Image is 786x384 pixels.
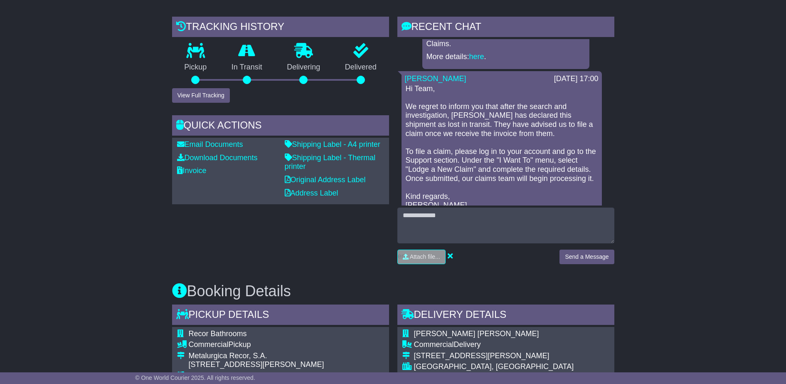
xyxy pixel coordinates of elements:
[333,63,389,72] p: Delivered
[189,329,247,338] span: Recor Bathrooms
[285,140,380,149] a: Shipping Label - A4 printer
[414,352,574,361] div: [STREET_ADDRESS][PERSON_NAME]
[285,154,376,171] a: Shipping Label - Thermal printer
[414,340,454,349] span: Commercial
[135,374,255,381] span: © One World Courier 2025. All rights reserved.
[189,372,377,381] div: ARRIFANA VFR, Aveiro District
[414,329,539,338] span: [PERSON_NAME] [PERSON_NAME]
[554,74,599,84] div: [DATE] 17:00
[172,115,389,138] div: Quick Actions
[172,63,219,72] p: Pickup
[414,340,574,349] div: Delivery
[426,30,585,48] p: Booking OWCID3000AU was assigned to Claims.
[426,52,585,62] p: More details: .
[406,84,598,210] p: Hi Team, We regret to inform you that after the search and investigation, [PERSON_NAME] has decla...
[275,63,333,72] p: Delivering
[177,154,258,162] a: Download Documents
[414,362,574,372] div: [GEOGRAPHIC_DATA], [GEOGRAPHIC_DATA]
[405,74,466,83] a: [PERSON_NAME]
[172,283,614,300] h3: Booking Details
[559,250,614,264] button: Send a Message
[189,340,377,349] div: Pickup
[397,305,614,327] div: Delivery Details
[189,352,377,361] div: Metalurgica Recor, S.A.
[189,340,229,349] span: Commercial
[177,140,243,149] a: Email Documents
[219,63,275,72] p: In Transit
[285,176,366,184] a: Original Address Label
[189,360,377,369] div: [STREET_ADDRESS][PERSON_NAME]
[177,166,207,175] a: Invoice
[172,17,389,39] div: Tracking history
[285,189,338,197] a: Address Label
[397,17,614,39] div: RECENT CHAT
[172,88,230,103] button: View Full Tracking
[172,305,389,327] div: Pickup Details
[469,52,484,61] a: here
